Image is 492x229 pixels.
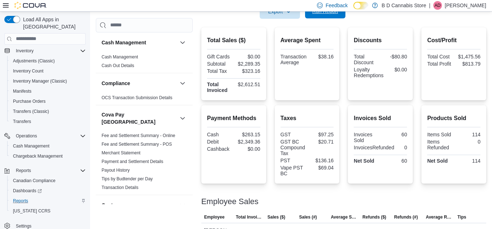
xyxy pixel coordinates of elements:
button: Cova Pay [GEOGRAPHIC_DATA] [178,114,187,123]
a: Transaction Details [102,185,138,190]
span: Manifests [13,88,31,94]
span: Sales ($) [268,214,285,220]
div: $0.00 [235,146,260,152]
button: Cash Management [178,38,187,47]
a: Reports [10,197,31,205]
div: Loyalty Redemptions [354,67,384,78]
span: Inventory Count [13,68,44,74]
div: $38.16 [309,54,334,60]
span: Chargeback Management [10,152,86,160]
img: Cova [14,2,47,9]
span: Fee and Settlement Summary - POS [102,141,172,147]
div: 114 [455,158,480,164]
div: $0.00 [386,67,407,72]
div: 114 [455,132,480,137]
span: Manifests [10,87,86,96]
span: Transfers (Classic) [10,107,86,116]
div: $20.71 [308,139,334,145]
a: Transfers (Classic) [10,107,52,116]
div: Debit [207,139,232,145]
div: Vape PST BC [281,165,306,176]
div: -$80.80 [382,54,407,60]
div: $0.00 [235,54,260,60]
h2: Payment Methods [207,114,260,123]
h2: Average Spent [281,36,334,45]
button: Compliance [178,79,187,88]
a: Purchase Orders [10,97,49,106]
button: Inventory [1,46,89,56]
span: Tips by Budtender per Day [102,176,153,182]
span: Inventory Count [10,67,86,75]
span: Reports [13,166,86,175]
div: Cashback [207,146,232,152]
div: Total Profit [427,61,452,67]
div: 60 [382,158,407,164]
div: Cash [207,132,232,137]
a: Manifests [10,87,34,96]
span: AD [435,1,441,10]
div: GST BC Compound Tax [281,139,306,156]
span: Average Refund [426,214,452,220]
a: Payout History [102,168,130,173]
h2: Taxes [281,114,334,123]
strong: Total Invoiced [207,82,228,93]
span: Operations [16,133,37,139]
span: Inventory [16,48,33,54]
span: Dashboards [10,186,86,195]
a: Merchant Statement [102,150,140,155]
span: Adjustments (Classic) [13,58,55,64]
a: [US_STATE] CCRS [10,207,53,215]
div: $136.16 [308,158,334,163]
span: Refunds ($) [362,214,386,220]
a: Cash Management [102,54,138,60]
button: Reports [7,196,89,206]
h3: Cash Management [102,39,146,46]
a: Dashboards [10,186,45,195]
button: Compliance [102,80,177,87]
h3: Employee Sales [201,197,259,206]
span: Adjustments (Classic) [10,57,86,65]
span: Transfers [10,117,86,126]
h2: Products Sold [427,114,480,123]
div: $263.15 [235,132,260,137]
span: Payment and Settlement Details [102,159,163,164]
button: Operations [13,132,40,140]
span: Purchase Orders [13,98,46,104]
div: Total Tax [207,68,232,74]
span: Merchant Statement [102,150,140,156]
span: Feedback [326,2,348,9]
span: Cash Management [102,54,138,60]
a: Cash Management [10,142,52,150]
a: Cash Out Details [102,63,134,68]
p: | [429,1,430,10]
span: Reports [10,197,86,205]
button: Customer [178,201,187,210]
button: Purchase Orders [7,96,89,106]
button: Adjustments (Classic) [7,56,89,66]
div: Cova Pay [GEOGRAPHIC_DATA] [96,131,193,195]
div: $2,349.36 [235,139,260,145]
span: Canadian Compliance [13,178,55,184]
button: [US_STATE] CCRS [7,206,89,216]
a: Fee and Settlement Summary - POS [102,142,172,147]
button: Inventory Manager (Classic) [7,76,89,86]
button: Customer [102,202,177,209]
span: Settings [16,223,31,229]
div: Total Cost [427,54,452,60]
div: $2,289.35 [235,61,260,67]
div: Subtotal [207,61,232,67]
div: PST [281,158,306,163]
a: Fee and Settlement Summary - Online [102,133,175,138]
span: Inventory [13,47,86,55]
div: Cash Management [96,53,193,73]
span: Average Sale [331,214,357,220]
span: Purchase Orders [10,97,86,106]
a: Canadian Compliance [10,176,58,185]
div: Aman Dhillon [433,1,442,10]
a: OCS Transaction Submission Details [102,95,173,100]
h2: Cost/Profit [427,36,480,45]
div: $69.04 [308,165,334,171]
div: InvoicesRefunded [354,145,394,150]
span: Load All Apps in [GEOGRAPHIC_DATA] [20,16,86,30]
span: Transfers (Classic) [13,109,49,114]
